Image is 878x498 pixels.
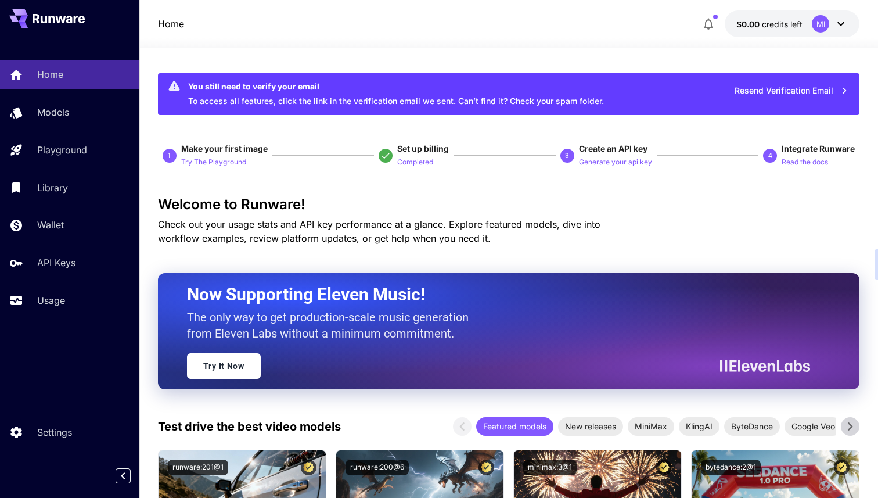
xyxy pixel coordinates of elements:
nav: breadcrumb [158,17,184,31]
button: Read the docs [782,155,828,169]
button: Certified Model – Vetted for best performance and includes a commercial license. [301,460,316,475]
button: Completed [397,155,433,169]
span: credits left [762,19,803,29]
p: Usage [37,293,65,307]
button: Collapse sidebar [116,468,131,483]
a: Try It Now [187,353,261,379]
span: Make your first image [181,144,268,153]
span: Create an API key [579,144,647,153]
a: Home [158,17,184,31]
p: Test drive the best video models [158,418,341,435]
button: Certified Model – Vetted for best performance and includes a commercial license. [656,460,672,475]
p: Playground [37,143,87,157]
p: Library [37,181,68,195]
p: Read the docs [782,157,828,168]
p: Wallet [37,218,64,232]
span: Google Veo [785,420,842,432]
div: MI [812,15,829,33]
div: Collapse sidebar [124,465,139,486]
p: Models [37,105,69,119]
button: runware:200@6 [346,460,409,475]
button: Certified Model – Vetted for best performance and includes a commercial license. [834,460,850,475]
button: Resend Verification Email [728,79,855,103]
div: New releases [558,417,623,436]
span: Set up billing [397,144,449,153]
p: Generate your api key [579,157,652,168]
p: 4 [768,151,772,161]
button: bytedance:2@1 [701,460,761,475]
button: Try The Playground [181,155,246,169]
div: You still need to verify your email [188,80,604,92]
div: $0.00 [736,18,803,30]
p: Completed [397,157,433,168]
span: KlingAI [679,420,719,432]
button: $0.00MI [725,10,859,37]
p: The only way to get production-scale music generation from Eleven Labs without a minimum commitment. [187,309,477,342]
button: minimax:3@1 [523,460,577,475]
h2: Now Supporting Eleven Music! [187,284,801,306]
p: Settings [37,425,72,439]
div: To access all features, click the link in the verification email we sent. Can’t find it? Check yo... [188,77,604,112]
span: $0.00 [736,19,762,29]
span: ByteDance [724,420,780,432]
p: 1 [167,151,171,161]
p: Try The Playground [181,157,246,168]
div: Google Veo [785,417,842,436]
span: Integrate Runware [782,144,855,153]
span: Check out your usage stats and API key performance at a glance. Explore featured models, dive int... [158,218,600,244]
div: MiniMax [628,417,674,436]
span: MiniMax [628,420,674,432]
div: Featured models [476,417,553,436]
p: Home [37,67,63,81]
p: API Keys [37,256,75,270]
div: KlingAI [679,417,719,436]
span: New releases [558,420,623,432]
div: ByteDance [724,417,780,436]
h3: Welcome to Runware! [158,196,859,213]
button: Generate your api key [579,155,652,169]
p: 3 [565,151,569,161]
span: Featured models [476,420,553,432]
button: runware:201@1 [168,460,228,475]
button: Certified Model – Vetted for best performance and includes a commercial license. [478,460,494,475]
